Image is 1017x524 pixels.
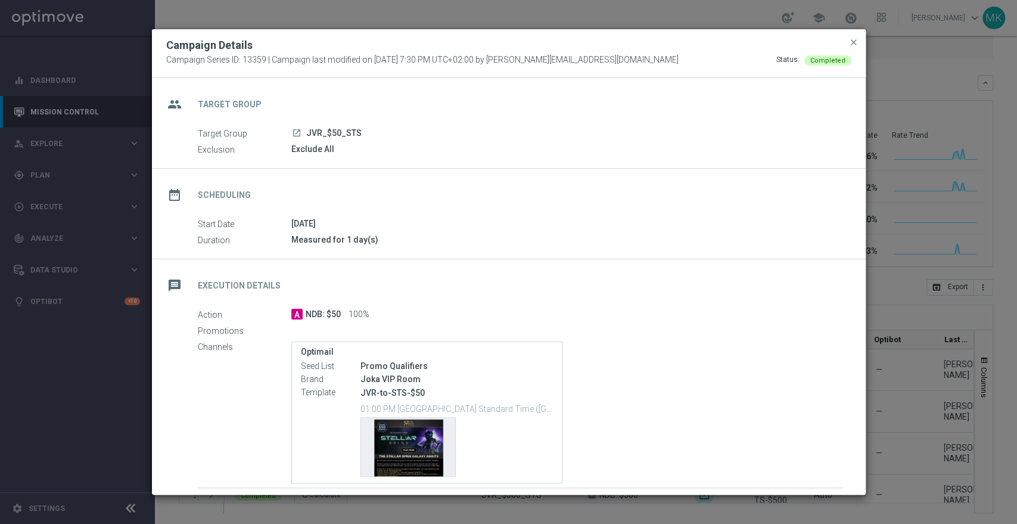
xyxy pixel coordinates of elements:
label: Optimail [301,347,553,357]
label: Duration [198,235,291,246]
label: Promotions [198,325,291,336]
label: Action [198,309,291,320]
div: Measured for 1 day(s) [291,234,842,246]
div: Joka VIP Room [360,373,553,385]
label: Channels [198,342,291,352]
h2: Scheduling [198,190,251,201]
p: 01:00 PM South Africa Standard Time (Johannesburg) (UTC +02:00) [360,402,553,414]
label: Target Group [198,128,291,139]
label: Start Date [198,219,291,230]
span: JVR_$50_STS [306,128,362,139]
a: launch [291,128,302,139]
i: group [164,94,185,115]
span: Campaign Series ID: 13359 | Campaign last modified on [DATE] 7:30 PM UTC+02:00 by [PERSON_NAME][E... [166,55,679,66]
i: message [164,275,185,296]
h2: Campaign Details [166,38,253,52]
label: Exclusion [198,144,291,155]
span: A [291,309,303,320]
span: Completed [810,57,845,64]
label: Brand [301,374,360,385]
colored-tag: Completed [804,55,851,64]
span: close [849,38,859,47]
div: [DATE] [291,218,842,230]
i: date_range [164,184,185,206]
div: Promo Qualifiers [360,360,553,372]
h2: Execution Details [198,280,281,292]
span: 100% [349,309,369,320]
label: Seed List [301,361,360,372]
div: Exclude All [291,143,842,155]
p: JVR-to-STS-$50 [360,387,553,398]
span: NDB: $50 [306,309,341,320]
div: Status: [776,55,800,66]
h2: Target Group [198,99,262,110]
i: launch [292,128,301,138]
label: Template [301,387,360,398]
